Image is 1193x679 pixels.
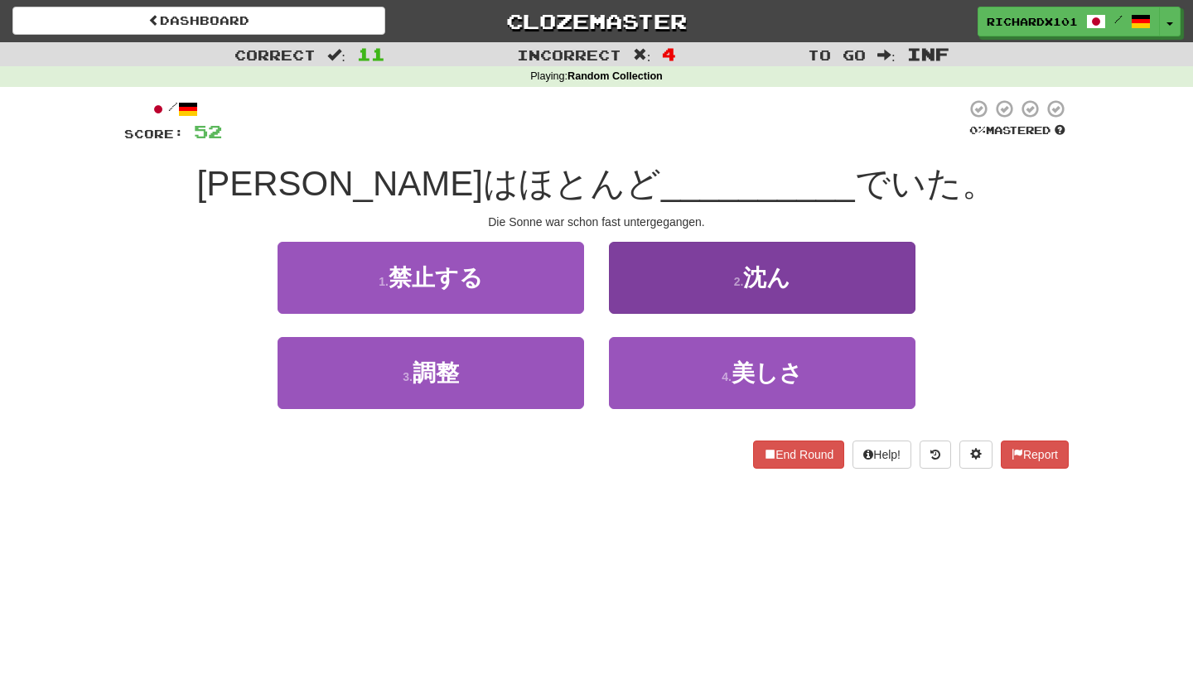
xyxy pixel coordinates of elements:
[662,44,676,64] span: 4
[969,123,986,137] span: 0 %
[966,123,1069,138] div: Mastered
[1001,441,1069,469] button: Report
[987,14,1078,29] span: RichardX101
[852,441,911,469] button: Help!
[124,127,184,141] span: Score:
[633,48,651,62] span: :
[410,7,783,36] a: Clozemaster
[732,360,803,386] span: 美しさ
[278,242,584,314] button: 1.禁止する
[124,214,1069,230] div: Die Sonne war schon fast untergegangen.
[278,337,584,409] button: 3.調整
[327,48,345,62] span: :
[808,46,866,63] span: To go
[12,7,385,35] a: Dashboard
[722,370,732,383] small: 4 .
[734,275,744,288] small: 2 .
[389,265,483,291] span: 禁止する
[234,46,316,63] span: Correct
[413,360,459,386] span: 調整
[124,99,222,119] div: /
[743,265,790,291] span: 沈ん
[753,441,844,469] button: End Round
[517,46,621,63] span: Incorrect
[920,441,951,469] button: Round history (alt+y)
[877,48,896,62] span: :
[907,44,949,64] span: Inf
[379,275,389,288] small: 1 .
[357,44,385,64] span: 11
[661,164,855,203] span: __________
[194,121,222,142] span: 52
[609,337,915,409] button: 4.美しさ
[196,164,660,203] span: [PERSON_NAME]はほとんど
[855,164,997,203] span: でいた。
[1114,13,1123,25] span: /
[609,242,915,314] button: 2.沈ん
[978,7,1160,36] a: RichardX101 /
[403,370,413,383] small: 3 .
[568,70,663,82] strong: Random Collection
